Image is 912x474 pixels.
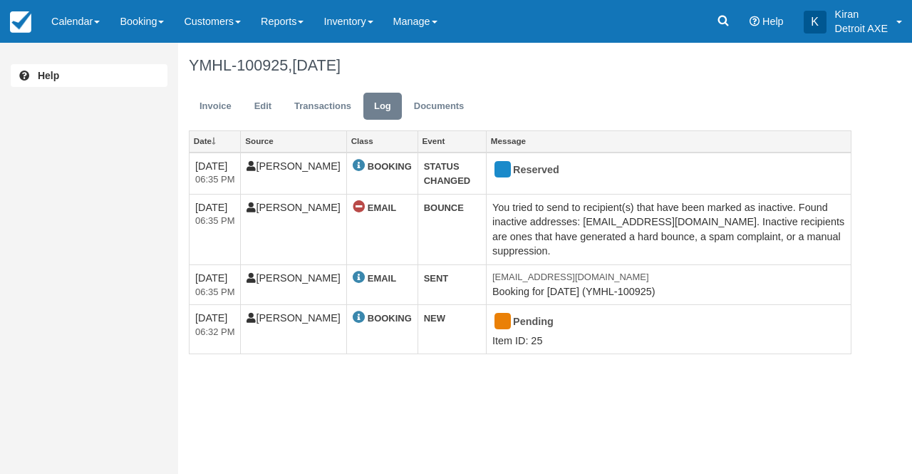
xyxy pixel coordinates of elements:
[195,326,234,339] em: 2025-09-10 18:32:15-0400
[487,265,851,305] td: Booking for [DATE] (YMHL-100925)
[424,313,445,324] strong: NEW
[347,131,418,151] a: Class
[424,273,449,284] strong: SENT
[190,153,241,195] td: [DATE]
[241,305,346,354] td: [PERSON_NAME]
[492,271,845,284] em: [EMAIL_ADDRESS][DOMAIN_NAME]
[241,153,346,195] td: [PERSON_NAME]
[492,159,833,182] div: Reserved
[241,194,346,264] td: [PERSON_NAME]
[424,202,464,213] strong: BOUNCE
[195,173,234,187] em: 2025-09-10 18:35:00-0400
[195,215,234,228] em: 2025-09-10 18:35:00-0400
[189,93,242,120] a: Invoice
[195,286,234,299] em: 2025-09-10 18:35:00-0400
[190,265,241,305] td: [DATE]
[190,305,241,354] td: [DATE]
[368,273,396,284] strong: EMAIL
[10,11,31,33] img: checkfront-main-nav-mini-logo.png
[38,70,59,81] b: Help
[368,313,412,324] strong: BOOKING
[835,21,888,36] p: Detroit AXE
[492,311,833,334] div: Pending
[835,7,888,21] p: Kiran
[244,93,282,120] a: Edit
[418,131,486,151] a: Event
[11,64,167,87] a: Help
[241,265,346,305] td: [PERSON_NAME]
[487,131,851,151] a: Message
[368,202,396,213] strong: EMAIL
[284,93,362,120] a: Transactions
[403,93,475,120] a: Documents
[190,194,241,264] td: [DATE]
[487,194,851,264] td: You tried to send to recipient(s) that have been marked as inactive. Found inactive addresses: [E...
[190,131,240,151] a: Date
[750,16,760,26] i: Help
[487,305,851,354] td: Item ID: 25
[804,11,826,34] div: K
[424,161,471,187] strong: STATUS CHANGED
[292,56,341,74] span: [DATE]
[189,57,851,74] h1: YMHL-100925,
[762,16,784,27] span: Help
[241,131,346,151] a: Source
[363,93,402,120] a: Log
[368,161,412,172] strong: BOOKING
